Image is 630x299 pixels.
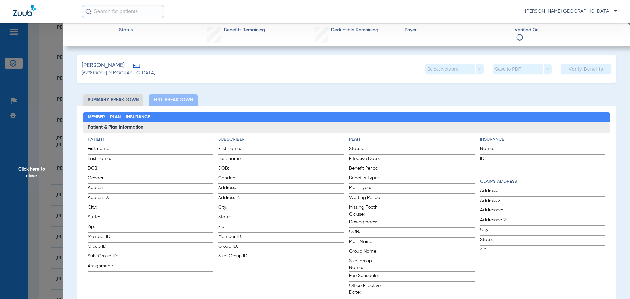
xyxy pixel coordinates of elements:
[349,194,381,203] span: Waiting Period:
[218,155,250,164] span: Last name:
[349,248,381,257] span: Group Name:
[218,145,250,154] span: First name:
[480,217,512,225] span: Addressee 2:
[480,145,498,154] span: Name:
[83,112,610,123] h2: Member - Plan - Insurance
[82,70,155,76] span: (6298) DOB: [DEMOGRAPHIC_DATA]
[405,27,509,33] span: Payer
[218,243,250,252] span: Group ID:
[88,214,120,223] span: State:
[525,8,617,15] span: [PERSON_NAME][GEOGRAPHIC_DATA]
[218,165,250,174] span: DOB:
[349,258,381,271] span: Sub-group Name:
[480,246,512,255] span: Zip:
[218,194,250,203] span: Address 2:
[349,136,475,143] h4: Plan
[480,136,606,143] h4: Insurance
[218,136,344,143] h4: Subscriber
[88,145,120,154] span: First name:
[119,27,133,33] span: Status
[88,224,120,232] span: Zip:
[88,155,120,164] span: Last name:
[349,184,381,193] span: Plan Type:
[88,184,120,193] span: Address:
[13,5,36,16] img: Zuub Logo
[83,94,143,106] li: Summary Breakdown
[349,155,381,164] span: Effective Date:
[82,61,125,70] span: [PERSON_NAME]
[349,238,381,247] span: Plan Name:
[88,233,120,242] span: Member ID:
[218,214,250,223] span: State:
[88,194,120,203] span: Address 2:
[88,165,120,174] span: DOB:
[480,236,512,245] span: State:
[88,243,120,252] span: Group ID:
[480,197,512,206] span: Address 2:
[480,187,512,196] span: Address:
[88,136,213,143] h4: Patient
[331,27,378,33] span: Deductible Remaining
[349,282,381,296] span: Office Effective Date:
[83,122,610,133] h3: Patient & Plan Information
[349,272,381,281] span: Fee Schedule:
[133,63,139,70] span: Edit
[88,263,120,271] span: Assignment:
[349,145,381,154] span: Status:
[88,204,120,213] span: City:
[480,226,512,235] span: City:
[349,219,381,227] span: Downgrades:
[480,178,606,185] h4: Claims Address
[349,204,381,218] span: Missing Tooth Clause:
[85,9,91,14] img: Search Icon
[480,155,498,164] span: ID:
[224,27,265,33] span: Benefits Remaining
[349,228,381,237] span: COB:
[349,175,381,183] span: Benefits Type:
[218,175,250,183] span: Gender:
[88,175,120,183] span: Gender:
[218,233,250,242] span: Member ID:
[218,224,250,232] span: Zip:
[82,5,164,18] input: Search for patients
[515,27,619,33] span: Verified On
[349,165,381,174] span: Benefit Period:
[149,94,198,106] li: Full Breakdown
[88,253,120,262] span: Sub-Group ID:
[218,184,250,193] span: Address:
[218,204,250,213] span: City:
[218,253,250,262] span: Sub-Group ID:
[480,207,512,216] span: Addressee:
